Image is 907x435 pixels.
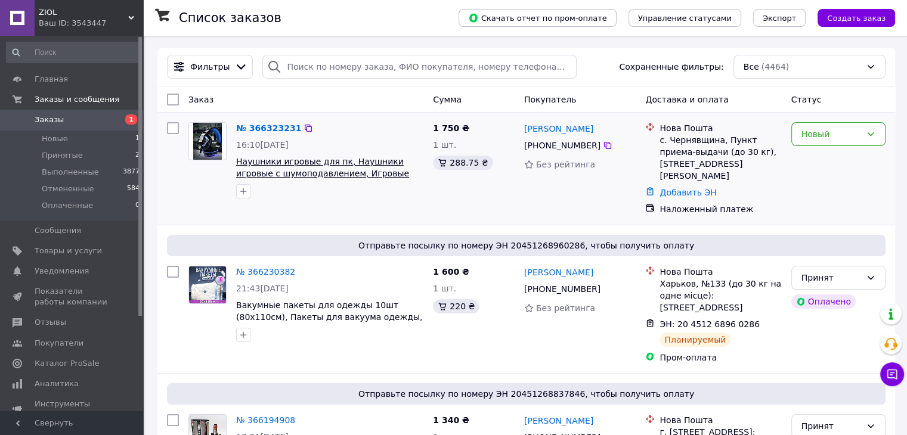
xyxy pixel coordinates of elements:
[39,18,143,29] div: Ваш ID: 3543447
[236,267,295,276] a: № 366230382
[660,414,781,426] div: Нова Пошта
[660,352,781,363] div: Пром-оплата
[753,9,806,27] button: Экспорт
[433,123,469,133] span: 1 750 ₴
[42,200,93,211] span: Оплаченные
[193,123,222,160] img: Фото товару
[35,114,64,125] span: Заказы
[638,14,732,23] span: Управление статусами
[433,267,469,276] span: 1 600 ₴
[660,134,781,182] div: с. Чернявщина, Пункт приема-выдачи (до 30 кг), [STREET_ADDRESS][PERSON_NAME]
[880,362,904,386] button: Чат с покупателем
[459,9,617,27] button: Скачать отчет по пром-оплате
[522,281,603,297] div: [PHONE_NUMBER]
[660,333,730,347] div: Планируемый
[35,378,79,389] span: Аналитика
[660,188,716,197] a: Добавить ЭН
[660,319,760,329] span: ЭН: 20 4512 6896 0286
[35,94,119,105] span: Заказы и сообщения
[188,95,213,104] span: Заказ
[123,167,140,178] span: 3877
[236,140,289,150] span: 16:10[DATE]
[524,95,577,104] span: Покупатель
[433,415,469,425] span: 1 340 ₴
[536,303,595,313] span: Без рейтинга
[524,415,593,427] a: [PERSON_NAME]
[236,157,409,190] a: Наушники игровые для пк, Наушники игровые с шумоподавлением, Игровые наушники с шумоподавлением, PIO
[524,266,593,278] a: [PERSON_NAME]
[135,133,140,144] span: 1
[172,240,881,251] span: Отправьте посылку по номеру ЭН 20451268960286, чтобы получить оплату
[791,294,856,309] div: Оплачено
[827,14,886,23] span: Создать заказ
[806,13,895,22] a: Создать заказ
[468,13,607,23] span: Скачать отчет по пром-оплате
[645,95,728,104] span: Доставка и оплата
[35,317,66,328] span: Отзывы
[801,128,861,141] div: Новый
[236,284,289,293] span: 21:43[DATE]
[188,266,227,304] a: Фото товару
[35,358,99,369] span: Каталог ProSale
[433,299,479,313] div: 220 ₴
[791,95,822,104] span: Статус
[135,200,140,211] span: 0
[524,123,593,135] a: [PERSON_NAME]
[35,246,102,256] span: Товары и услуги
[660,266,781,278] div: Нова Пошта
[188,122,227,160] a: Фото товару
[660,278,781,313] div: Харьков, №133 (до 30 кг на одне місце): [STREET_ADDRESS]
[42,150,83,161] span: Принятые
[801,420,861,433] div: Принят
[35,225,81,236] span: Сообщения
[262,55,577,79] input: Поиск по номеру заказа, ФИО покупателя, номеру телефона, Email, номеру накладной
[236,300,422,334] a: Вакумные пакеты для одежды 10шт (80x110см), Пакеты для вакуума одежды, PIO
[763,14,796,23] span: Экспорт
[536,160,595,169] span: Без рейтинга
[761,62,790,72] span: (4464)
[801,271,861,284] div: Принят
[35,286,110,307] span: Показатели работы компании
[6,42,141,63] input: Поиск
[172,388,881,400] span: Отправьте посылку по номеру ЭН 20451268837846, чтобы получить оплату
[744,61,759,73] span: Все
[42,133,68,144] span: Новые
[433,95,462,104] span: Сумма
[35,399,110,420] span: Инструменты вебмастера и SEO
[189,266,226,303] img: Фото товару
[190,61,230,73] span: Фильтры
[433,156,493,170] div: 288.75 ₴
[818,9,895,27] button: Создать заказ
[39,7,128,18] span: ZIOL
[660,122,781,134] div: Нова Пошта
[135,150,140,161] span: 2
[179,11,281,25] h1: Список заказов
[35,266,89,276] span: Уведомления
[629,9,741,27] button: Управление статусами
[236,123,301,133] a: № 366323231
[433,140,456,150] span: 1 шт.
[619,61,723,73] span: Сохраненные фильтры:
[236,415,295,425] a: № 366194908
[127,184,140,194] span: 584
[35,338,83,349] span: Покупатели
[660,203,781,215] div: Наложенный платеж
[433,284,456,293] span: 1 шт.
[125,114,137,125] span: 1
[35,74,68,85] span: Главная
[522,137,603,154] div: [PHONE_NUMBER]
[42,184,94,194] span: Отмененные
[42,167,99,178] span: Выполненные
